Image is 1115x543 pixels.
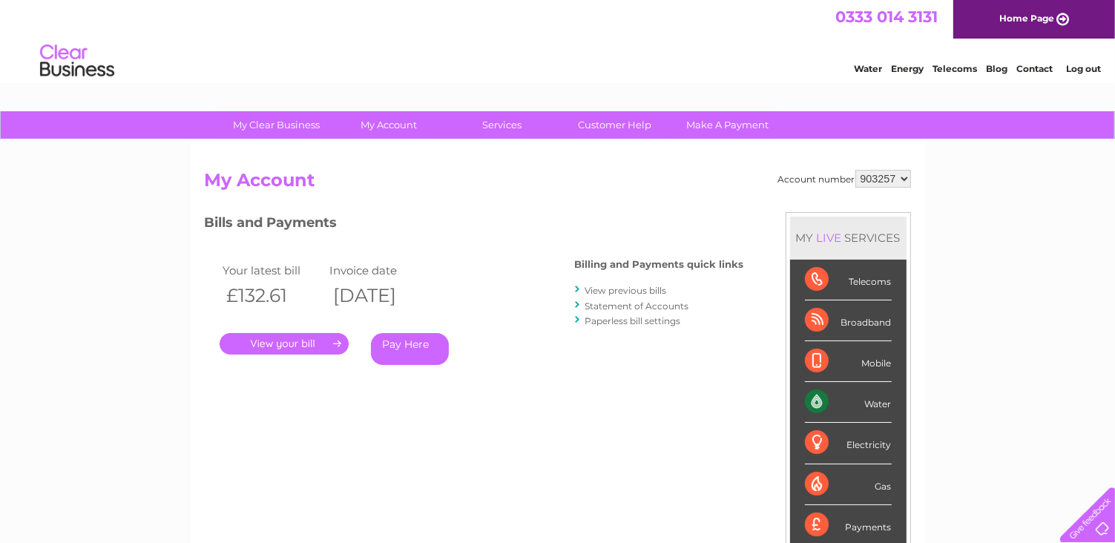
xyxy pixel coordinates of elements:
[805,260,892,300] div: Telecoms
[371,333,449,365] a: Pay Here
[585,315,681,326] a: Paperless bill settings
[326,260,432,280] td: Invoice date
[585,300,689,312] a: Statement of Accounts
[666,111,789,139] a: Make A Payment
[39,39,115,84] img: logo.png
[441,111,563,139] a: Services
[220,280,326,311] th: £132.61
[805,382,892,423] div: Water
[805,464,892,505] div: Gas
[805,423,892,464] div: Electricity
[553,111,676,139] a: Customer Help
[585,285,667,296] a: View previous bills
[854,63,882,74] a: Water
[805,300,892,341] div: Broadband
[205,170,911,198] h2: My Account
[326,280,432,311] th: [DATE]
[220,260,326,280] td: Your latest bill
[835,7,938,26] a: 0333 014 3131
[575,259,744,270] h4: Billing and Payments quick links
[933,63,977,74] a: Telecoms
[328,111,450,139] a: My Account
[790,217,907,259] div: MY SERVICES
[891,63,924,74] a: Energy
[986,63,1007,74] a: Blog
[1016,63,1053,74] a: Contact
[215,111,338,139] a: My Clear Business
[220,333,349,355] a: .
[1066,63,1101,74] a: Log out
[778,170,911,188] div: Account number
[814,231,845,245] div: LIVE
[205,212,744,238] h3: Bills and Payments
[208,8,909,72] div: Clear Business is a trading name of Verastar Limited (registered in [GEOGRAPHIC_DATA] No. 3667643...
[805,341,892,382] div: Mobile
